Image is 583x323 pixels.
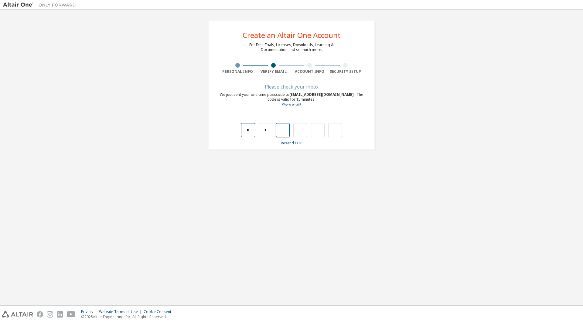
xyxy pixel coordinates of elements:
[249,42,334,52] div: For Free Trials, Licenses, Downloads, Learning & Documentation and so much more.
[328,69,364,74] div: Security Setup
[220,92,363,107] div: We just sent your one-time passcode to . The code is valid for 15 minutes.
[67,311,76,318] img: youtube.svg
[291,69,328,74] div: Account Info
[47,311,53,318] img: instagram.svg
[57,311,63,318] img: linkedin.svg
[81,309,99,314] div: Privacy
[256,69,292,74] div: Verify Email
[3,2,79,8] img: Altair One
[220,69,256,74] div: Personal Info
[81,314,175,319] p: © 2025 Altair Engineering, Inc. All Rights Reserved.
[281,140,302,146] a: Resend OTP
[243,32,341,39] div: Create an Altair One Account
[37,311,43,318] img: facebook.svg
[282,103,301,106] a: Go back to the registration form
[289,92,355,97] span: [EMAIL_ADDRESS][DOMAIN_NAME]
[144,309,175,314] div: Cookie Consent
[220,85,363,89] div: Please check your inbox
[99,309,144,314] div: Website Terms of Use
[2,311,33,318] img: altair_logo.svg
